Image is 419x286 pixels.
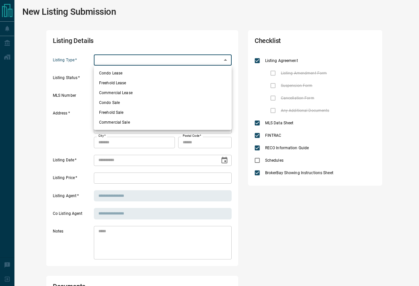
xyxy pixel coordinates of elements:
[94,78,232,88] li: Freehold Lease
[94,98,232,108] li: Condo Sale
[94,68,232,78] li: Condo Lease
[94,117,232,127] li: Commercial Sale
[94,88,232,98] li: Commercial Lease
[94,108,232,117] li: Freehold Sale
